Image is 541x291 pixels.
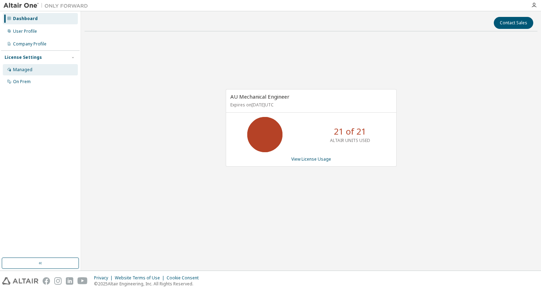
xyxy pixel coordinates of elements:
[13,41,46,47] div: Company Profile
[54,277,62,285] img: instagram.svg
[494,17,533,29] button: Contact Sales
[13,29,37,34] div: User Profile
[66,277,73,285] img: linkedin.svg
[230,93,290,100] span: AU Mechanical Engineer
[13,16,38,21] div: Dashboard
[77,277,88,285] img: youtube.svg
[330,137,370,143] p: ALTAIR UNITS USED
[94,275,115,281] div: Privacy
[334,125,366,137] p: 21 of 21
[167,275,203,281] div: Cookie Consent
[2,277,38,285] img: altair_logo.svg
[13,79,31,85] div: On Prem
[4,2,92,9] img: Altair One
[13,67,32,73] div: Managed
[94,281,203,287] p: © 2025 Altair Engineering, Inc. All Rights Reserved.
[230,102,390,108] p: Expires on [DATE] UTC
[115,275,167,281] div: Website Terms of Use
[43,277,50,285] img: facebook.svg
[291,156,331,162] a: View License Usage
[5,55,42,60] div: License Settings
